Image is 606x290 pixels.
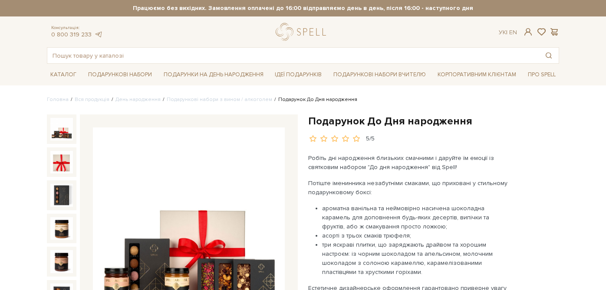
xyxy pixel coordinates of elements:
a: Ідеї подарунків [271,68,325,81]
a: 0 800 319 233 [51,31,92,38]
li: ароматна ванільна та неймовірно насичена шоколадна карамель для доповнення будь-яких десертів, ви... [322,204,512,231]
li: асорті з трьох смаків трюфеля; [322,231,512,240]
a: Вся продукція [75,96,109,103]
a: logo [276,23,330,41]
a: Подарункові набори [85,68,155,81]
a: Головна [47,96,69,103]
a: En [509,29,517,36]
span: Консультація: [51,25,102,31]
img: Подарунок До Дня народження [50,118,73,140]
div: 5/5 [366,135,375,143]
a: Подарункові набори Вчителю [330,67,429,82]
li: Подарунок До Дня народження [272,96,357,104]
div: Ук [499,29,517,36]
img: Подарунок До Дня народження [50,151,73,173]
a: Подарунки на День народження [160,68,267,81]
input: Пошук товару у каталозі [47,48,539,63]
span: | [506,29,507,36]
a: Каталог [47,68,80,81]
a: Подарункові набори з вином / алкоголем [167,96,272,103]
img: Подарунок До Дня народження [50,217,73,240]
img: Подарунок До Дня народження [50,184,73,206]
h1: Подарунок До Дня народження [308,114,559,128]
li: три яскраві плитки, що заряджають драйвом та хорошим настроєм: із чорним шоколадом та апельсином,... [322,240,512,277]
p: Робіть дні народження близьких смачними і даруйте їм емоції із святковим набором "До дня народжен... [308,153,512,172]
img: Подарунок До Дня народження [50,250,73,273]
a: Про Spell [524,68,559,81]
button: Пошук товару у каталозі [539,48,559,63]
a: Корпоративним клієнтам [434,68,520,81]
strong: Працюємо без вихідних. Замовлення оплачені до 16:00 відправляємо день в день, після 16:00 - насту... [47,4,559,12]
a: telegram [94,31,102,38]
a: День народження [115,96,161,103]
p: Потіште іменинника незабутніми смаками, що приховані у стильному подарунковому боксі: [308,179,512,197]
